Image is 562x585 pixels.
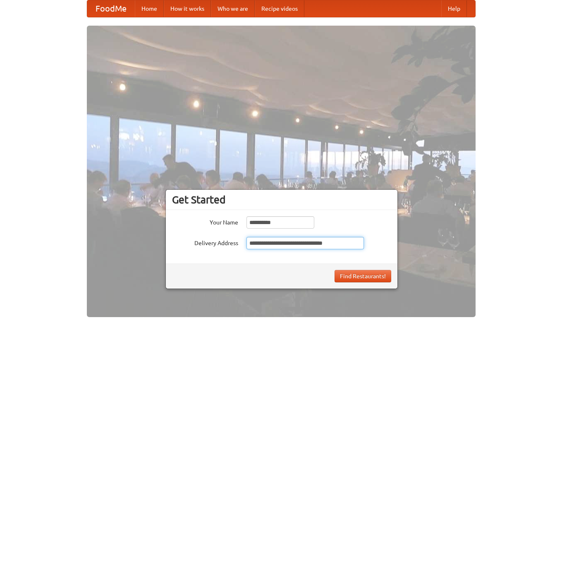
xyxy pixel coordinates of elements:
a: FoodMe [87,0,135,17]
a: How it works [164,0,211,17]
h3: Get Started [172,193,391,206]
label: Your Name [172,216,238,227]
a: Recipe videos [255,0,304,17]
a: Who we are [211,0,255,17]
button: Find Restaurants! [335,270,391,282]
label: Delivery Address [172,237,238,247]
a: Home [135,0,164,17]
a: Help [441,0,467,17]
